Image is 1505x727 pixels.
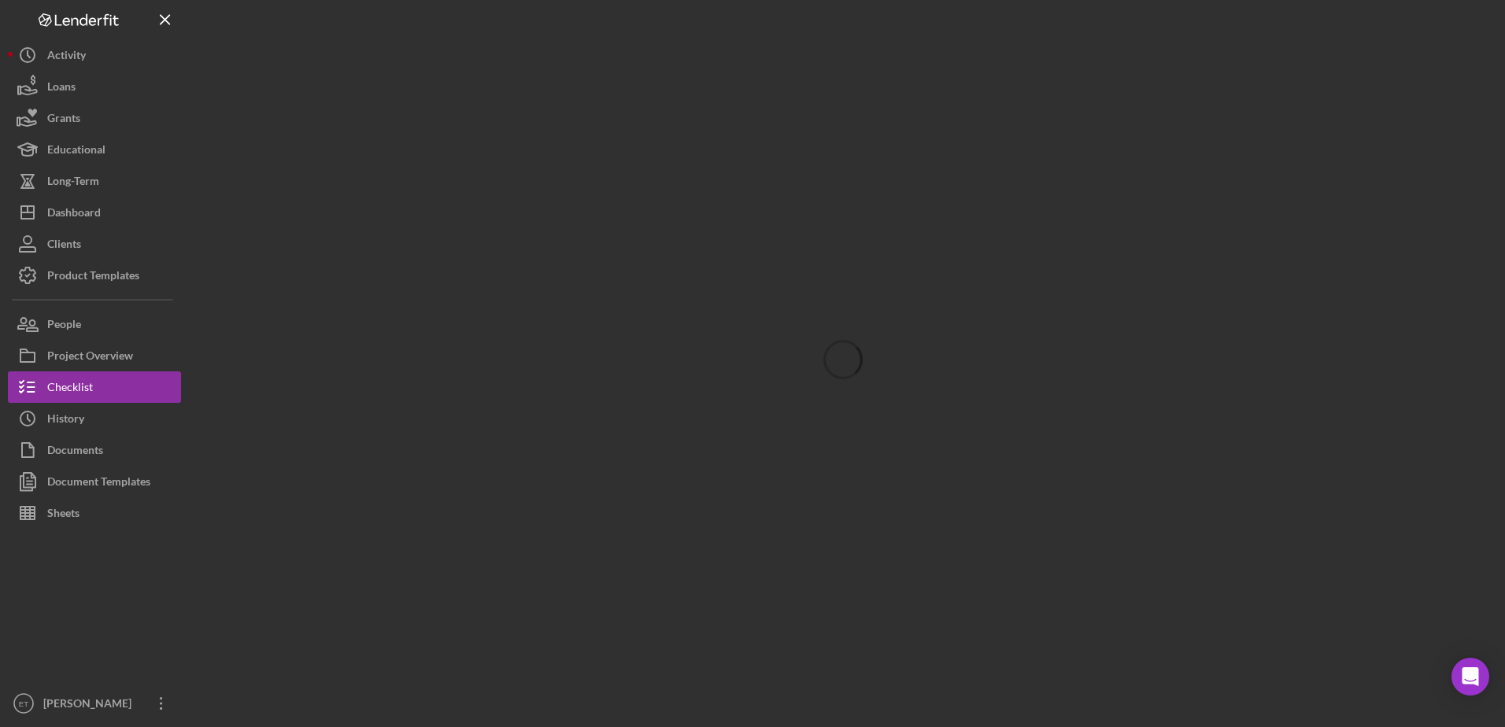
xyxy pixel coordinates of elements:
button: Checklist [8,371,181,403]
button: Documents [8,434,181,466]
div: People [47,308,81,344]
button: Document Templates [8,466,181,497]
div: [PERSON_NAME] [39,688,142,723]
div: Sheets [47,497,80,533]
div: Open Intercom Messenger [1451,658,1489,696]
div: Document Templates [47,466,150,501]
button: Grants [8,102,181,134]
button: People [8,308,181,340]
div: Documents [47,434,103,470]
div: Loans [47,71,76,106]
div: Grants [47,102,80,138]
button: Product Templates [8,260,181,291]
button: Long-Term [8,165,181,197]
button: Clients [8,228,181,260]
div: Checklist [47,371,93,407]
button: Dashboard [8,197,181,228]
div: Educational [47,134,105,169]
button: Activity [8,39,181,71]
button: History [8,403,181,434]
div: Project Overview [47,340,133,375]
button: Project Overview [8,340,181,371]
div: Clients [47,228,81,264]
button: ET[PERSON_NAME] [8,688,181,719]
text: ET [19,699,28,708]
div: Product Templates [47,260,139,295]
div: History [47,403,84,438]
button: Sheets [8,497,181,529]
div: Activity [47,39,86,75]
button: Educational [8,134,181,165]
div: Dashboard [47,197,101,232]
button: Loans [8,71,181,102]
div: Long-Term [47,165,99,201]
